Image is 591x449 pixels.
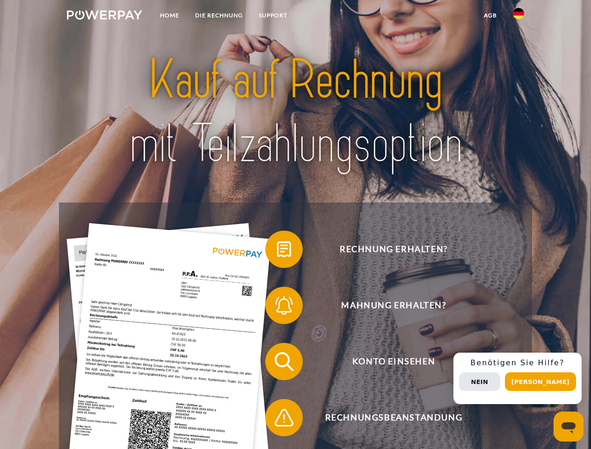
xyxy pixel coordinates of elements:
button: Nein [459,372,500,391]
img: qb_search.svg [272,350,296,373]
img: qb_bill.svg [272,238,296,261]
img: qb_bell.svg [272,294,296,317]
img: logo-powerpay-white.svg [67,10,142,20]
img: qb_warning.svg [272,406,296,429]
a: SUPPORT [251,7,295,24]
h3: Benötigen Sie Hilfe? [459,358,576,368]
div: Schnellhilfe [453,353,582,404]
button: [PERSON_NAME] [505,372,576,391]
img: de [513,8,524,19]
span: Konto einsehen [279,343,508,380]
img: title-powerpay_de.svg [89,45,502,179]
a: DIE RECHNUNG [187,7,251,24]
a: agb [476,7,505,24]
span: Rechnung erhalten? [279,231,508,268]
span: Rechnungsbeanstandung [279,399,508,436]
button: Rechnung erhalten? [265,231,509,268]
button: Mahnung erhalten? [265,287,509,324]
iframe: Button to launch messaging window [554,412,584,442]
button: Rechnungsbeanstandung [265,399,509,436]
span: Mahnung erhalten? [279,287,508,324]
button: Konto einsehen [265,343,509,380]
a: Home [152,7,187,24]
